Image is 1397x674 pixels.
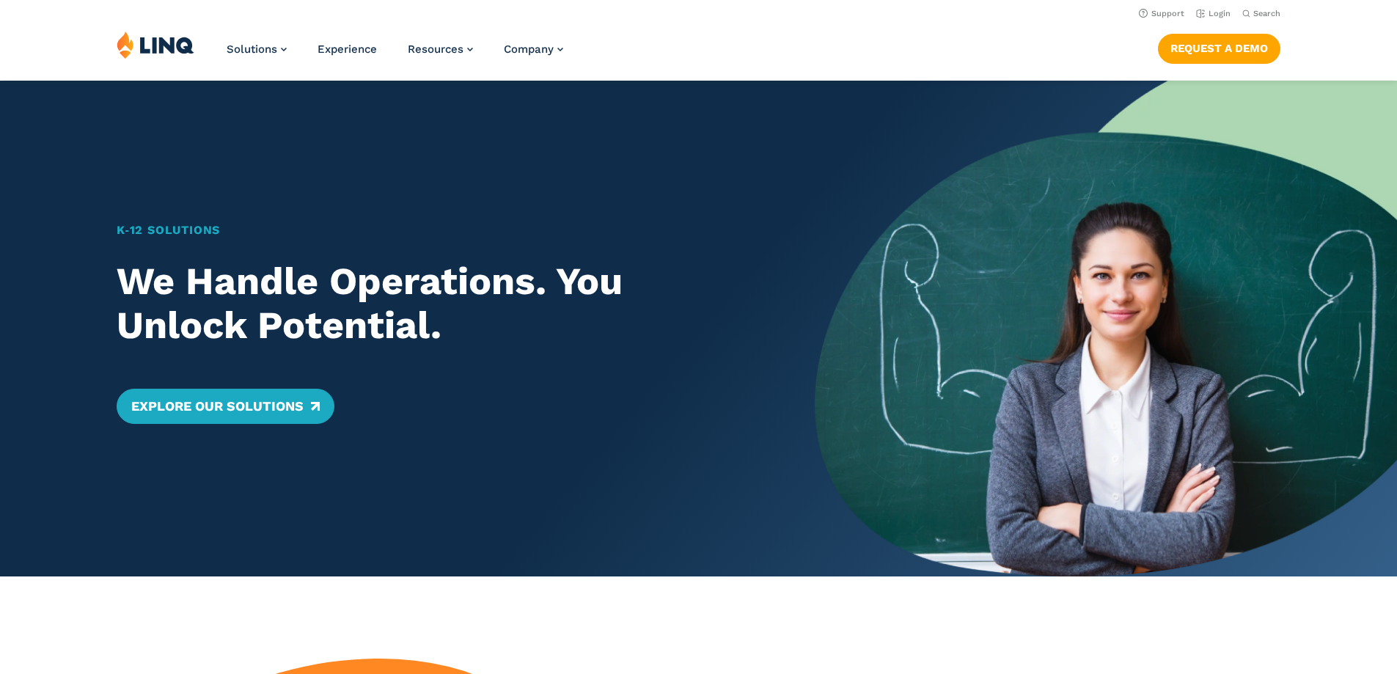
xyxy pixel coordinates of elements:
a: Request a Demo [1158,34,1280,63]
span: Solutions [227,43,277,56]
nav: Button Navigation [1158,31,1280,63]
button: Open Search Bar [1242,8,1280,19]
span: Search [1253,9,1280,18]
img: Home Banner [815,81,1397,576]
a: Explore Our Solutions [117,389,334,424]
img: LINQ | K‑12 Software [117,31,194,59]
a: Login [1196,9,1231,18]
span: Company [504,43,554,56]
h1: K‑12 Solutions [117,221,758,239]
a: Support [1139,9,1184,18]
h2: We Handle Operations. You Unlock Potential. [117,260,758,348]
a: Company [504,43,563,56]
a: Resources [408,43,473,56]
a: Solutions [227,43,287,56]
nav: Primary Navigation [227,31,563,79]
a: Experience [318,43,377,56]
span: Resources [408,43,463,56]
